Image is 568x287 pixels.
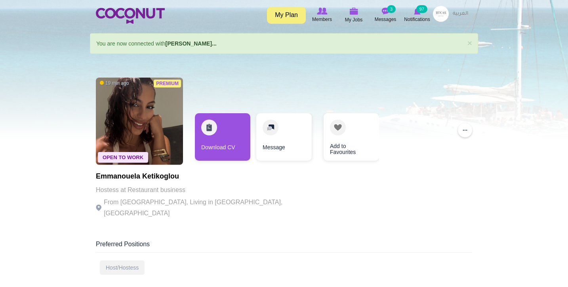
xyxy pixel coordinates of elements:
[324,113,379,161] a: Add to Favourites
[416,5,427,13] small: 97
[195,113,250,161] a: Download CV
[98,152,148,163] span: Open To Work
[458,123,472,137] button: ...
[96,197,314,219] p: From [GEOGRAPHIC_DATA], Living in [GEOGRAPHIC_DATA], [GEOGRAPHIC_DATA]
[449,6,472,22] a: العربية
[414,8,421,15] img: Notifications
[96,184,314,196] p: Hostess at Restaurant business
[318,113,373,165] div: 3 / 3
[256,113,312,165] div: 2 / 3
[166,40,217,47] a: [PERSON_NAME]...
[267,7,306,24] a: My Plan
[404,15,430,23] span: Notifications
[381,8,389,15] img: Messages
[349,8,358,15] img: My Jobs
[96,8,165,24] img: Home
[317,8,327,15] img: Browse Members
[96,173,314,181] h1: Emmanouela Ketikoglou
[401,6,433,24] a: Notifications Notifications 97
[195,113,250,165] div: 1 / 3
[154,80,181,87] span: Premium
[387,5,396,13] small: 3
[338,6,370,25] a: My Jobs My Jobs
[370,6,401,24] a: Messages Messages 3
[345,16,363,24] span: My Jobs
[256,113,312,161] a: Message
[100,260,145,275] div: Host/Hostess
[312,15,332,23] span: Members
[96,240,472,253] div: Preferred Positions
[467,39,472,47] a: ×
[306,6,338,24] a: Browse Members Members
[100,80,129,87] span: 19 min ago
[375,15,396,23] span: Messages
[90,33,478,54] div: You are now connected with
